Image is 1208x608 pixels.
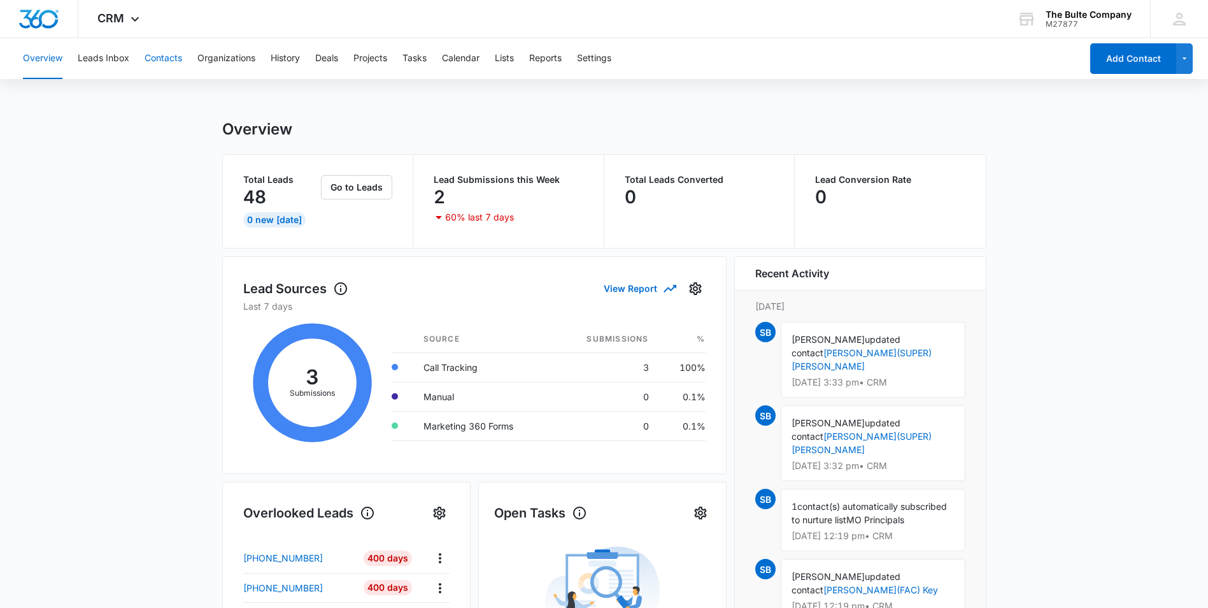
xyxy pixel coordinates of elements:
button: Lists [495,38,514,79]
button: Overview [23,38,62,79]
button: Actions [430,578,450,598]
button: Settings [685,279,706,299]
span: SB [755,322,776,342]
th: % [659,326,706,353]
button: Go to Leads [321,175,392,199]
button: Organizations [197,38,255,79]
td: 3 [554,352,659,382]
button: Leads Inbox [78,38,129,79]
button: View Report [604,277,675,300]
td: 0.1% [659,411,706,440]
p: [DATE] [755,300,965,313]
h1: Open Tasks [494,503,587,523]
button: History [271,38,300,79]
div: 0 New [DATE] [243,212,306,228]
h1: Lead Sources [243,279,348,298]
p: [PHONE_NUMBER] [243,581,323,595]
td: 0 [554,411,659,440]
a: [PERSON_NAME](SUPER) [PERSON_NAME] [792,431,932,455]
button: Add Contact [1090,43,1176,74]
p: [DATE] 3:33 pm • CRM [792,378,955,387]
p: Lead Submissions this Week [434,175,583,184]
button: Settings [577,38,611,79]
span: contact(s) automatically subscribed to nurture list [792,501,947,525]
td: 0.1% [659,382,706,411]
span: [PERSON_NAME] [792,417,865,428]
a: [PERSON_NAME](SUPER) [PERSON_NAME] [792,347,932,372]
p: 0 [815,187,827,207]
span: SB [755,559,776,579]
p: [DATE] 12:19 pm • CRM [792,532,955,540]
button: Projects [353,38,387,79]
p: Last 7 days [243,300,706,313]
td: Call Tracking [413,352,554,382]
span: [PERSON_NAME] [792,571,865,582]
h6: Recent Activity [755,266,829,281]
button: Settings [429,503,450,523]
div: account id [1046,20,1132,29]
th: Submissions [554,326,659,353]
th: Source [413,326,554,353]
p: Total Leads [243,175,319,184]
span: MO Principals [846,514,904,525]
button: Tasks [402,38,427,79]
td: 0 [554,382,659,411]
button: Deals [315,38,338,79]
span: SB [755,405,776,426]
td: Marketing 360 Forms [413,411,554,440]
span: [PERSON_NAME] [792,334,865,345]
span: 1 [792,501,797,512]
p: 60% last 7 days [445,213,514,222]
a: [PERSON_NAME](FAC) Key [823,584,938,595]
td: 100% [659,352,706,382]
div: account name [1046,10,1132,20]
button: Reports [529,38,562,79]
button: Contacts [145,38,182,79]
p: Total Leads Converted [625,175,774,184]
button: Actions [430,548,450,568]
span: SB [755,489,776,509]
p: Lead Conversion Rate [815,175,965,184]
div: 400 Days [364,551,412,566]
a: [PHONE_NUMBER] [243,581,355,595]
span: CRM [97,11,124,25]
p: 0 [625,187,636,207]
h1: Overview [222,120,292,139]
a: [PHONE_NUMBER] [243,551,355,565]
button: Calendar [442,38,480,79]
p: [PHONE_NUMBER] [243,551,323,565]
p: [DATE] 3:32 pm • CRM [792,461,955,470]
a: Go to Leads [321,182,392,192]
td: Manual [413,382,554,411]
p: 48 [243,187,266,207]
h1: Overlooked Leads [243,503,375,523]
button: Settings [690,503,711,523]
p: 2 [434,187,445,207]
div: 400 Days [364,580,412,595]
